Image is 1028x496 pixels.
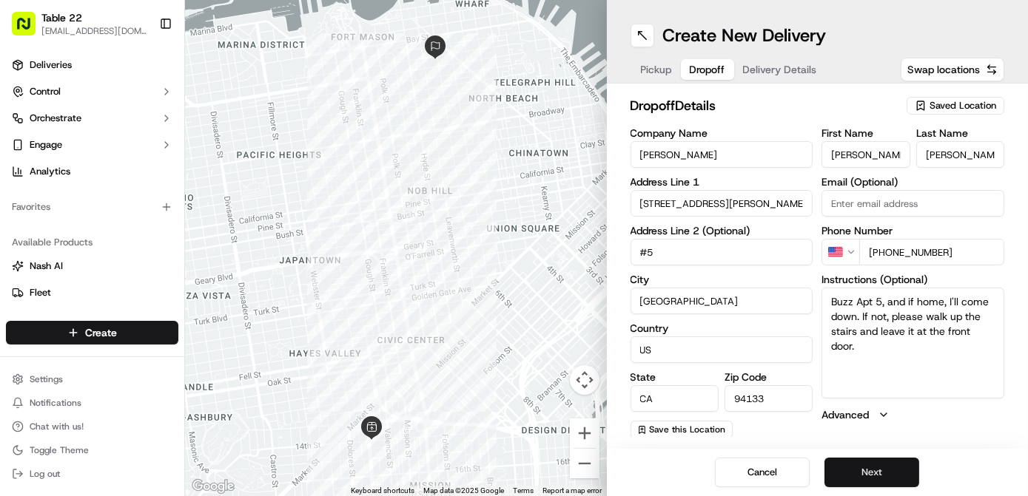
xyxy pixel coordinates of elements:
h1: Create New Delivery [663,24,827,47]
input: Enter country [631,336,813,363]
button: Saved Location [907,95,1004,116]
button: See all [229,188,269,206]
a: 📗Knowledge Base [9,324,119,350]
span: Nash AI [30,259,63,273]
span: Swap locations [907,62,980,77]
span: API Documentation [140,330,238,344]
input: Enter address [631,190,813,217]
span: • [123,228,128,240]
a: Powered byPylon [104,365,179,377]
span: Pylon [147,366,179,377]
button: Advanced [822,407,1004,422]
span: Table 22 [41,10,82,25]
img: Nash [15,14,44,44]
span: Save this Location [650,424,726,435]
span: [PERSON_NAME] [46,228,120,240]
span: Knowledge Base [30,330,113,344]
button: Create [6,321,178,344]
button: Fleet [6,281,178,305]
span: Analytics [30,165,70,178]
label: Instructions (Optional) [822,274,1004,285]
a: Report a map error [543,486,602,495]
button: Next [824,458,919,487]
span: Saved Location [930,99,996,112]
button: Engage [6,133,178,157]
button: Cancel [715,458,810,487]
a: Terms (opens in new tab) [514,486,534,495]
input: Enter last name [916,141,1004,168]
div: Favorites [6,195,178,219]
button: Zoom in [570,418,599,448]
div: Available Products [6,231,178,254]
span: Toggle Theme [30,444,89,456]
button: Toggle Theme [6,440,178,461]
span: [DATE] [131,228,161,240]
span: Fleet [30,286,51,299]
p: Welcome 👋 [15,58,269,82]
span: Create [85,325,117,340]
label: Phone Number [822,225,1004,236]
div: We're available if you need us! [67,155,204,167]
label: State [631,372,719,382]
a: Nash AI [12,259,172,273]
input: Apartment, suite, unit, etc. [631,239,813,265]
input: Enter email address [822,190,1004,217]
span: Log out [30,468,60,480]
span: Notifications [30,397,81,409]
button: Nash AI [6,254,178,278]
button: Map camera controls [570,365,599,395]
img: 1738778727109-b901c2ba-d612-49f7-a14d-d897ce62d23f [31,140,58,167]
span: [DATE] [57,268,87,280]
input: Enter city [631,288,813,314]
div: Start new chat [67,140,243,155]
div: Past conversations [15,191,99,203]
label: Zip Code [725,372,813,382]
input: Enter state [631,385,719,412]
input: Enter zip code [725,385,813,412]
input: Enter phone number [859,239,1004,265]
label: First Name [822,128,910,138]
span: Map data ©2025 Google [424,486,505,495]
span: • [49,268,54,280]
label: City [631,274,813,285]
textarea: Buzz Apt 5, and if home, I'll come down. If not, please walk up the stairs and leave it at the fr... [822,288,1004,398]
span: Engage [30,138,62,152]
button: Swap locations [901,58,1004,81]
button: Orchestrate [6,106,178,130]
div: 💻 [125,331,137,343]
button: Notifications [6,393,178,413]
span: Pickup [641,62,672,77]
label: Address Line 1 [631,177,813,187]
span: Dropoff [690,62,725,77]
button: Keyboard shortcuts [352,486,415,496]
img: Angelique Valdez [15,214,38,238]
button: Chat with us! [6,416,178,437]
img: Google [189,477,238,496]
h2: dropoff Details [631,95,898,116]
label: Address Line 2 (Optional) [631,225,813,236]
label: Country [631,323,813,333]
button: Table 22[EMAIL_ADDRESS][DOMAIN_NAME] [6,6,153,41]
label: Advanced [822,407,869,422]
input: Enter first name [822,141,910,168]
button: Control [6,80,178,103]
button: Zoom out [570,449,599,478]
a: Analytics [6,160,178,183]
input: Enter company name [631,141,813,168]
div: 📗 [15,331,27,343]
span: Delivery Details [743,62,817,77]
button: [EMAIL_ADDRESS][DOMAIN_NAME] [41,25,147,37]
a: Deliveries [6,53,178,77]
span: Settings [30,373,63,385]
span: Orchestrate [30,112,81,125]
label: Last Name [916,128,1004,138]
span: Control [30,85,61,98]
button: Start new chat [252,145,269,163]
span: Chat with us! [30,421,84,432]
input: Got a question? Start typing here... [38,95,266,110]
button: Settings [6,369,178,390]
a: Open this area in Google Maps (opens a new window) [189,477,238,496]
button: Save this Location [631,421,733,438]
label: Company Name [631,128,813,138]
